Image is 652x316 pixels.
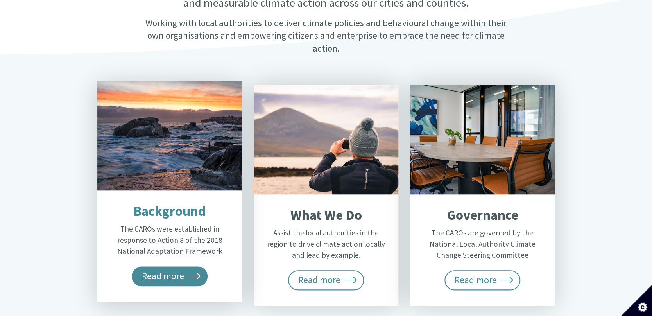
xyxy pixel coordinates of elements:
[444,270,520,290] span: Read more
[410,85,555,306] a: Governance The CAROs are governed by the National Local Authority Climate Change Steering Committ...
[254,85,398,306] a: What We Do Assist the local authorities in the region to drive climate action locally and lead by...
[132,266,208,286] span: Read more
[136,17,516,55] p: Working with local authorities to deliver climate policies and behavioural change within their ow...
[621,285,652,316] button: Set cookie preferences
[265,227,387,261] p: Assist the local authorities in the region to drive climate action locally and lead by example.
[109,203,231,219] h2: Background
[109,223,231,257] p: The CAROs were established in response to Action 8 of the 2018 National Adaptation Framework
[288,270,364,290] span: Read more
[97,81,242,302] a: Background The CAROs were established in response to Action 8 of the 2018 National Adaptation Fra...
[421,227,543,261] p: The CAROs are governed by the National Local Authority Climate Change Steering Committee
[421,207,543,223] h2: Governance
[265,207,387,223] h2: What We Do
